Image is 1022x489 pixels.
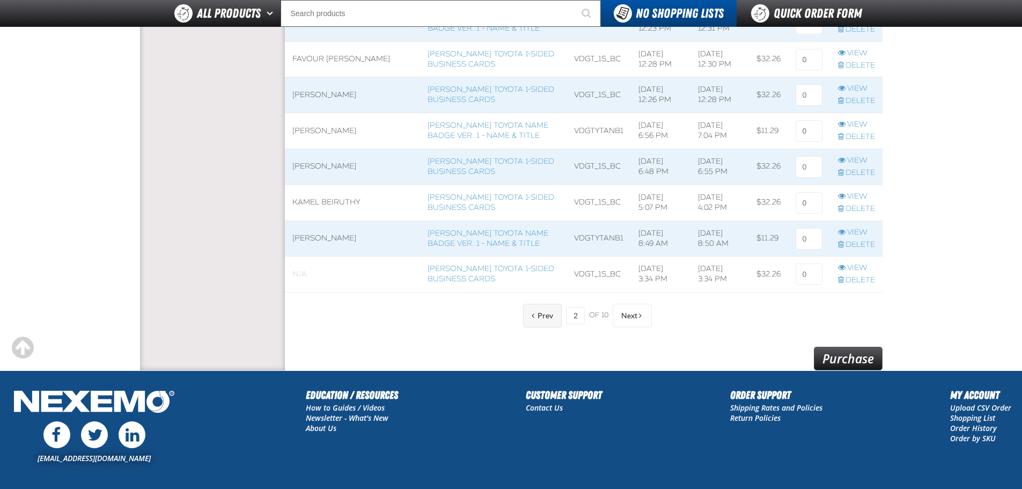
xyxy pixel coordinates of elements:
a: View row action [838,156,875,166]
td: $32.26 [749,41,788,77]
input: 0 [796,228,822,250]
input: 0 [796,264,822,285]
td: Kamel Beiruthy [285,185,421,221]
td: $32.26 [749,185,788,221]
td: VDGT_1S_BC [567,257,631,293]
input: 0 [796,84,822,106]
td: [DATE] 7:04 PM [690,113,749,149]
a: Delete row action [838,275,875,286]
a: [PERSON_NAME] Toyota 1-sided Business Cards [428,49,554,69]
span: All Products [197,4,261,23]
h2: Order Support [730,387,822,403]
a: Newsletter - What's New [306,413,388,423]
td: VDGT_1S_BC [567,185,631,221]
a: Purchase [814,347,883,370]
a: View row action [838,228,875,238]
td: VDGTYTANB1 [567,113,631,149]
a: Delete row action [838,240,875,250]
a: Delete row action [838,204,875,214]
a: Shipping Rates and Policies [730,403,822,413]
a: View row action [838,84,875,94]
a: Shopping List [950,413,995,423]
span: of 10 [589,311,608,320]
td: [DATE] 6:56 PM [631,113,690,149]
td: [DATE] 8:49 AM [631,221,690,257]
td: [DATE] 3:34 PM [690,257,749,293]
a: Delete row action [838,61,875,71]
span: No Shopping Lists [636,6,724,21]
a: Order History [950,423,997,433]
input: 0 [796,156,822,178]
td: VDGT_1S_BC [567,77,631,113]
td: [PERSON_NAME] [285,221,421,257]
td: [DATE] 12:26 PM [631,77,690,113]
h2: Customer Support [526,387,602,403]
td: [PERSON_NAME] [285,77,421,113]
td: Blank [285,257,421,293]
td: [DATE] 8:50 AM [690,221,749,257]
a: [EMAIL_ADDRESS][DOMAIN_NAME] [38,453,151,463]
td: [DATE] 12:28 PM [631,41,690,77]
div: Scroll to the top [11,336,34,360]
a: Delete row action [838,132,875,142]
td: [PERSON_NAME] [285,149,421,185]
a: Order by SKU [950,433,996,443]
a: View row action [838,192,875,202]
td: $32.26 [749,149,788,185]
span: Next Page [621,311,637,320]
td: [DATE] 4:02 PM [690,185,749,221]
a: Contact Us [526,403,563,413]
a: Upload CSV Order [950,403,1011,413]
a: [PERSON_NAME] Toyota 1-sided Business Cards [428,193,554,212]
td: $11.29 [749,113,788,149]
button: Previous Page [523,304,562,327]
td: VDGT_1S_BC [567,149,631,185]
a: [PERSON_NAME] Toyota Name Badge Ver. 1 - Name & Title [428,121,548,140]
h2: My Account [950,387,1011,403]
td: $32.26 [749,257,788,293]
a: [PERSON_NAME] Toyota 1-sided Business Cards [428,157,554,176]
a: Delete row action [838,96,875,106]
a: [PERSON_NAME] Toyota Name Badge Ver. 1 - Name & Title [428,13,548,33]
a: Return Policies [730,413,781,423]
td: $32.26 [749,77,788,113]
td: [DATE] 6:48 PM [631,149,690,185]
a: View row action [838,263,875,273]
td: $11.29 [749,221,788,257]
td: [DATE] 3:34 PM [631,257,690,293]
input: 0 [796,120,822,142]
input: 0 [796,49,822,70]
td: VDGTYTANB1 [567,221,631,257]
td: [DATE] 12:28 PM [690,77,749,113]
a: Delete row action [838,25,875,35]
span: Previous Page [538,311,553,320]
td: [DATE] 6:55 PM [690,149,749,185]
img: Nexemo Logo [11,387,178,419]
td: VDGT_1S_BC [567,41,631,77]
td: [DATE] 5:07 PM [631,185,690,221]
a: View row action [838,48,875,59]
a: Delete row action [838,168,875,178]
a: View row action [838,120,875,130]
h2: Education / Resources [306,387,398,403]
a: [PERSON_NAME] Toyota Name Badge Ver. 1 - Name & Title [428,229,548,248]
input: Current page number [566,307,585,324]
td: [PERSON_NAME] [285,113,421,149]
td: [DATE] 12:30 PM [690,41,749,77]
a: [PERSON_NAME] Toyota 1-sided Business Cards [428,85,554,104]
input: 0 [796,192,822,214]
a: How to Guides / Videos [306,403,385,413]
td: Favour [PERSON_NAME] [285,41,421,77]
a: About Us [306,423,336,433]
button: Next Page [613,304,652,327]
a: [PERSON_NAME] Toyota 1-sided Business Cards [428,264,554,283]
